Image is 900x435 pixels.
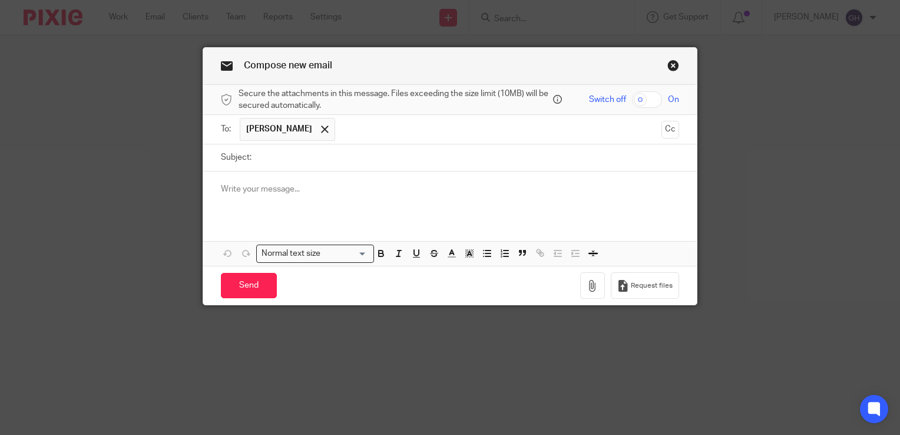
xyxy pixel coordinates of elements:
[325,248,367,260] input: Search for option
[244,61,332,70] span: Compose new email
[221,151,252,163] label: Subject:
[221,123,234,135] label: To:
[668,94,679,106] span: On
[259,248,323,260] span: Normal text size
[239,88,550,112] span: Secure the attachments in this message. Files exceeding the size limit (10MB) will be secured aut...
[589,94,626,106] span: Switch off
[221,273,277,298] input: Send
[631,281,673,291] span: Request files
[661,121,679,139] button: Cc
[611,272,679,299] button: Request files
[246,123,312,135] span: [PERSON_NAME]
[667,60,679,75] a: Close this dialog window
[256,245,374,263] div: Search for option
